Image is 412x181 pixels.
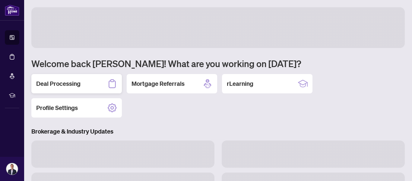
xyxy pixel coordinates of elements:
[132,79,185,88] h2: Mortgage Referrals
[31,127,405,136] h3: Brokerage & Industry Updates
[227,79,253,88] h2: rLearning
[36,79,81,88] h2: Deal Processing
[31,58,405,69] h1: Welcome back [PERSON_NAME]! What are you working on [DATE]?
[6,163,18,175] img: Profile Icon
[36,104,78,112] h2: Profile Settings
[5,5,19,16] img: logo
